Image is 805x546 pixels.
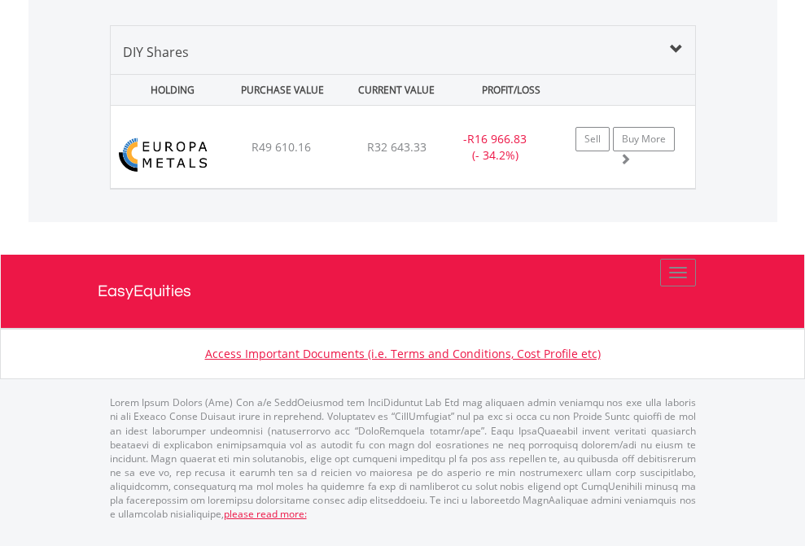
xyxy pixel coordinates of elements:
[252,139,311,155] span: R49 610.16
[224,507,307,521] a: please read more:
[112,75,223,105] div: HOLDING
[341,75,452,105] div: CURRENT VALUE
[98,255,708,328] a: EasyEquities
[367,139,427,155] span: R32 643.33
[227,75,338,105] div: PURCHASE VALUE
[119,126,211,184] img: EQU.ZA.EUZ.png
[110,395,696,521] p: Lorem Ipsum Dolors (Ame) Con a/e SeddOeiusmod tem InciDiduntut Lab Etd mag aliquaen admin veniamq...
[467,131,527,146] span: R16 966.83
[444,131,546,164] div: - (- 34.2%)
[205,346,601,361] a: Access Important Documents (i.e. Terms and Conditions, Cost Profile etc)
[613,127,675,151] a: Buy More
[456,75,567,105] div: PROFIT/LOSS
[123,43,189,61] span: DIY Shares
[575,127,610,151] a: Sell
